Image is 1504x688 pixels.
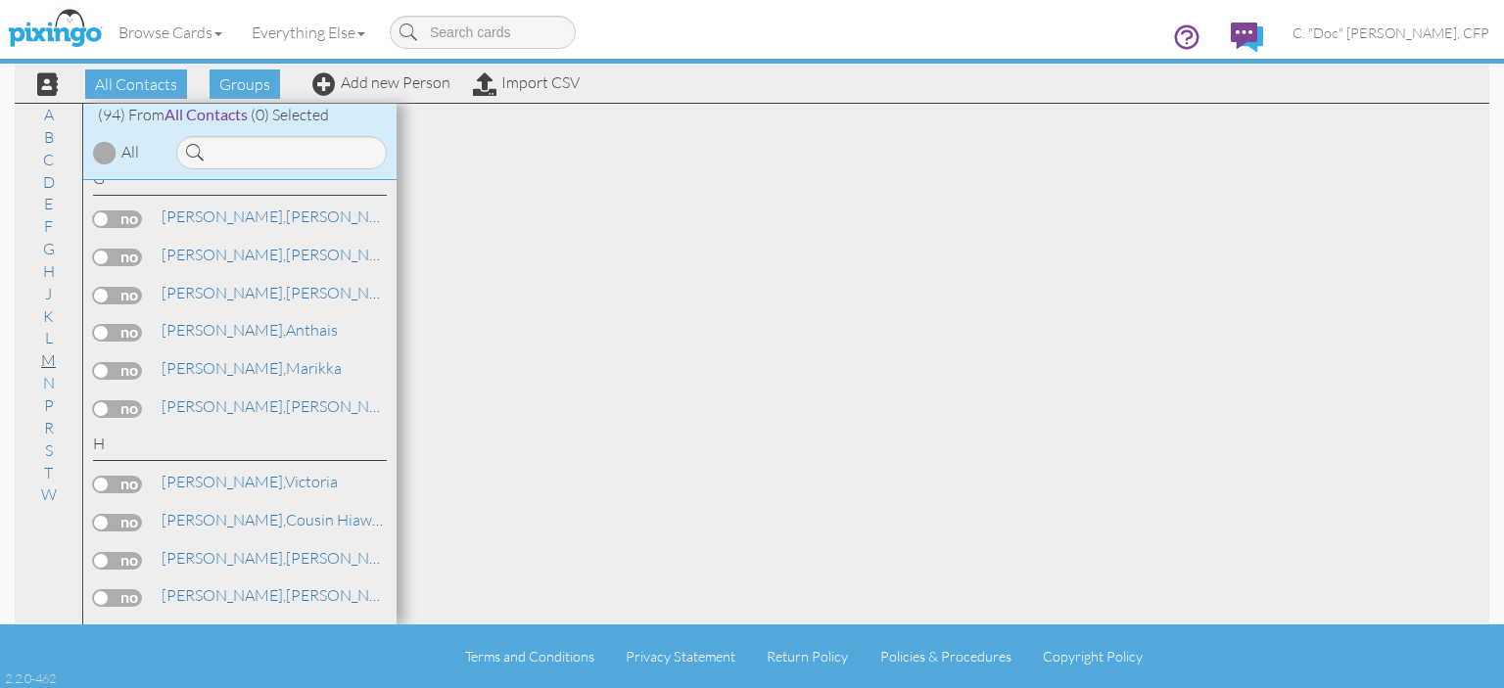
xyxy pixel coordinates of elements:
[160,318,340,342] a: Anthais
[31,482,67,506] a: W
[160,508,404,531] a: Cousin Hiawatha
[626,648,735,665] a: Privacy Statement
[5,669,56,687] div: 2.2.0-462
[85,69,187,99] span: All Contacts
[164,105,248,123] span: All Contacts
[33,148,64,171] a: C
[162,245,286,264] span: [PERSON_NAME],
[251,105,329,124] span: (0) Selected
[160,394,409,418] a: [PERSON_NAME]
[35,438,63,462] a: S
[33,170,65,194] a: D
[160,243,409,266] a: [PERSON_NAME]
[1278,8,1504,58] a: C. "Doc" [PERSON_NAME], CFP
[3,5,107,54] img: pixingo logo
[33,371,65,394] a: N
[162,396,286,416] span: [PERSON_NAME],
[160,356,344,380] a: Marikka
[767,648,848,665] a: Return Policy
[33,259,65,283] a: H
[160,470,340,493] a: Victoria
[121,141,139,163] div: All
[160,546,547,570] a: [PERSON_NAME] & [PERSON_NAME]
[33,304,64,328] a: K
[34,192,63,215] a: E
[93,167,387,196] div: G
[162,283,286,302] span: [PERSON_NAME],
[237,8,380,57] a: Everything Else
[162,510,286,529] span: [PERSON_NAME],
[160,281,409,304] a: [PERSON_NAME]
[160,583,409,607] a: [PERSON_NAME]
[35,326,63,349] a: L
[104,8,237,57] a: Browse Cards
[1043,648,1143,665] a: Copyright Policy
[34,393,64,417] a: P
[83,104,397,126] div: (94) From
[34,461,63,484] a: T
[160,205,409,228] a: [PERSON_NAME]
[34,214,63,238] a: F
[35,282,62,305] a: J
[1231,23,1263,52] img: comments.svg
[162,320,286,340] span: [PERSON_NAME],
[162,206,286,226] span: [PERSON_NAME],
[162,472,285,491] span: [PERSON_NAME],
[93,433,387,461] div: H
[880,648,1011,665] a: Policies & Procedures
[162,548,286,568] span: [PERSON_NAME],
[162,358,286,378] span: [PERSON_NAME],
[33,237,65,260] a: G
[1292,24,1489,41] span: C. "Doc" [PERSON_NAME], CFP
[34,125,64,149] a: B
[390,16,576,49] input: Search cards
[31,348,66,372] a: M
[93,622,387,651] div: J
[34,416,64,439] a: R
[210,69,280,99] span: Groups
[465,648,594,665] a: Terms and Conditions
[473,72,580,92] a: Import CSV
[312,72,450,92] a: Add new Person
[34,103,64,126] a: A
[162,585,286,605] span: [PERSON_NAME],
